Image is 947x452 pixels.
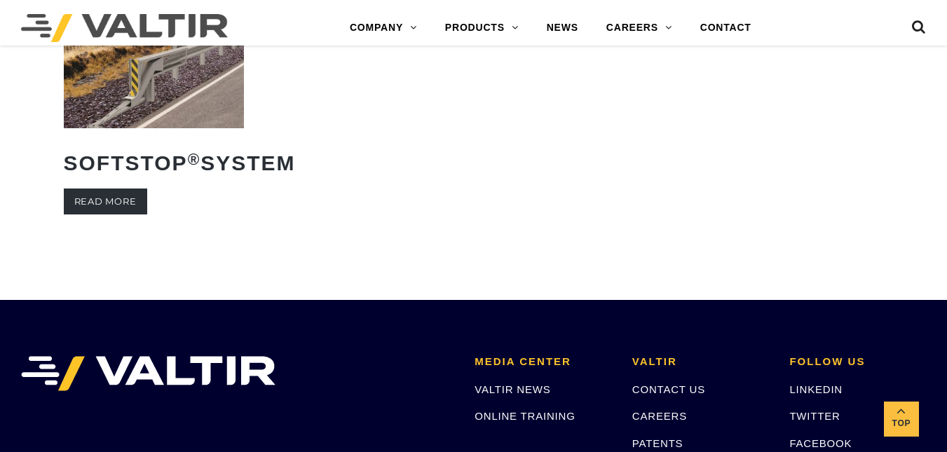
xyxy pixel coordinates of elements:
h2: MEDIA CENTER [475,356,611,368]
img: VALTIR [21,356,275,391]
a: Read more about “SoftStop® System” [64,189,147,214]
a: CONTACT US [632,383,705,395]
img: SoftStop System End Terminal [64,15,245,128]
sup: ® [188,151,201,168]
a: TWITTER [789,410,840,422]
a: CAREERS [632,410,687,422]
h2: FOLLOW US [789,356,926,368]
h2: VALTIR [632,356,769,368]
a: PATENTS [632,437,683,449]
a: ONLINE TRAINING [475,410,575,422]
a: VALTIR NEWS [475,383,550,395]
span: Top [884,416,919,432]
a: FACEBOOK [789,437,852,449]
h2: SoftStop System [64,141,245,185]
a: COMPANY [336,14,431,42]
a: LINKEDIN [789,383,843,395]
a: CONTACT [686,14,765,42]
a: CAREERS [592,14,686,42]
a: Top [884,402,919,437]
a: PRODUCTS [431,14,533,42]
a: NEWS [533,14,592,42]
img: Valtir [21,14,228,42]
a: SoftStop®System [64,15,245,184]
